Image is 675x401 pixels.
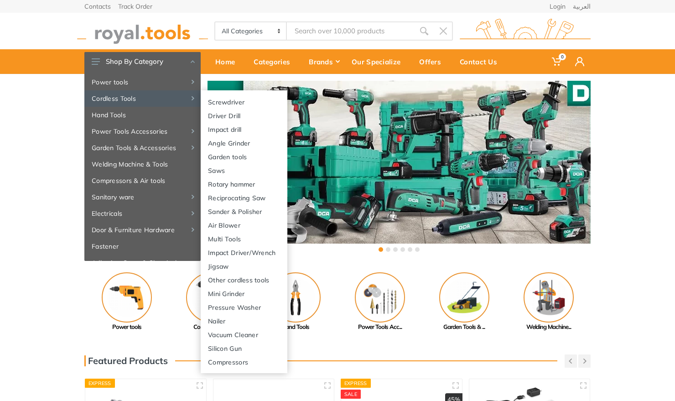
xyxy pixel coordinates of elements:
[422,272,506,332] a: Garden Tools & ...
[559,53,566,60] span: 0
[201,95,287,109] a: Screwdriver
[345,49,413,74] a: Our Specialize
[201,245,287,259] a: Impact Driver/Wrench
[84,3,111,10] a: Contacts
[84,323,169,332] div: Power tools
[247,49,302,74] a: Categories
[84,140,201,156] a: Garden Tools & Accessories
[413,52,453,71] div: Offers
[453,49,509,74] a: Contact Us
[201,355,287,369] a: Compressors
[84,255,201,271] a: Adhesive, Spray & Chemical
[337,323,422,332] div: Power Tools Acc...
[84,355,168,366] h3: Featured Products
[453,52,509,71] div: Contact Us
[422,323,506,332] div: Garden Tools & ...
[169,323,253,332] div: Cordless Tools
[84,90,201,107] a: Cordless Tools
[201,150,287,163] a: Garden tools
[84,74,201,90] a: Power tools
[345,52,413,71] div: Our Specialize
[201,218,287,232] a: Air Blower
[253,272,337,332] a: Hand Tools
[84,172,201,189] a: Compressors & Air tools
[573,3,591,10] a: العربية
[118,3,152,10] a: Track Order
[186,272,236,323] img: Royal - Cordless Tools
[506,272,591,332] a: Welding Machine...
[84,123,201,140] a: Power Tools Accessories
[253,323,337,332] div: Hand Tools
[209,49,247,74] a: Home
[84,156,201,172] a: Welding Machine & Tools
[84,205,201,222] a: Electricals
[77,19,208,44] img: royal.tools Logo
[201,328,287,341] a: Vacuum Cleaner
[84,238,201,255] a: Fastener
[201,177,287,191] a: Rotary hammer
[84,272,169,332] a: Power tools
[201,191,287,204] a: Reciprocating Saw
[169,272,253,332] a: Cordless Tools
[201,341,287,355] a: Silicon Gun
[201,314,287,328] a: Nailer
[201,136,287,150] a: Angle Grinder
[550,3,566,10] a: Login
[201,122,287,136] a: Impact drill
[355,272,405,323] img: Royal - Power Tools Accessories
[506,323,591,332] div: Welding Machine...
[460,19,591,44] img: royal.tools Logo
[270,272,321,323] img: Royal - Hand Tools
[215,22,287,40] select: Category
[201,232,287,245] a: Multi Tools
[337,272,422,332] a: Power Tools Acc...
[85,379,115,388] div: Express
[341,390,361,399] div: SALE
[201,286,287,300] a: Mini Grinder
[439,272,489,323] img: Royal - Garden Tools & Accessories
[413,49,453,74] a: Offers
[201,300,287,314] a: Pressure Washer
[84,52,201,71] button: Shop By Category
[247,52,302,71] div: Categories
[102,272,152,323] img: Royal - Power tools
[209,52,247,71] div: Home
[201,259,287,273] a: Jigsaw
[287,21,415,41] input: Site search
[545,49,569,74] a: 0
[201,273,287,286] a: Other cordless tools
[201,163,287,177] a: Saws
[84,222,201,238] a: Door & Furniture Hardware
[302,52,345,71] div: Brands
[84,107,201,123] a: Hand Tools
[84,189,201,205] a: Sanitary ware
[524,272,574,323] img: Royal - Welding Machine & Tools
[201,204,287,218] a: Sander & Polisher
[201,109,287,122] a: Driver Drill
[341,379,371,388] div: Express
